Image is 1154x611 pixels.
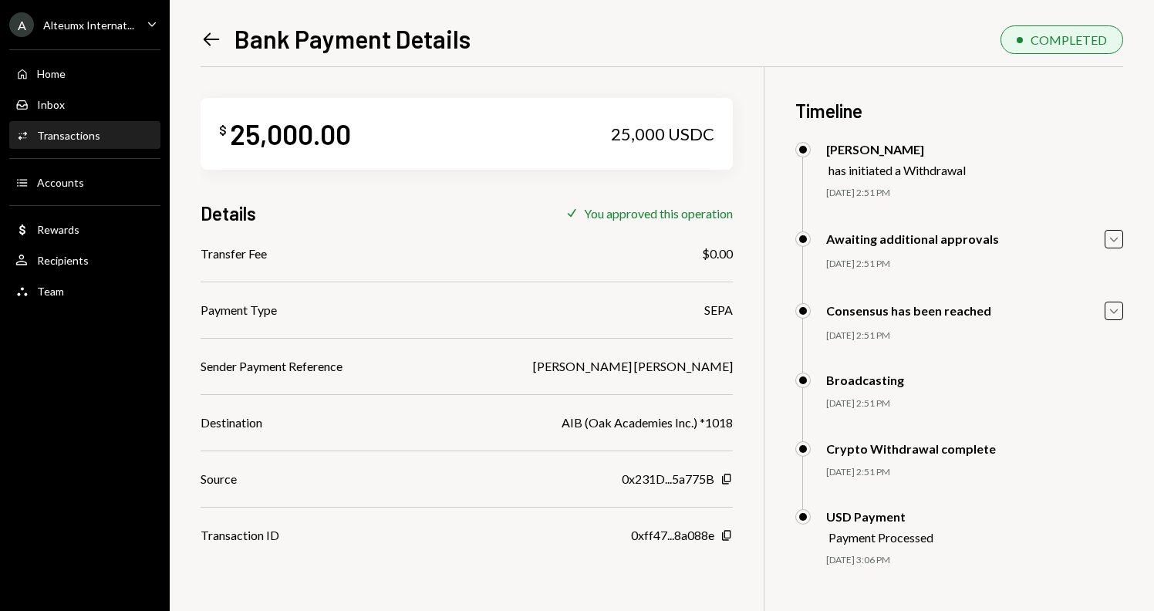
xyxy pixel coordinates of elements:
div: COMPLETED [1031,32,1107,47]
div: Inbox [37,98,65,111]
div: [DATE] 2:51 PM [826,329,1123,343]
div: $ [219,123,227,138]
div: Transactions [37,129,100,142]
div: Rewards [37,223,79,236]
h3: Details [201,201,256,226]
div: USD Payment [826,509,933,524]
div: Recipients [37,254,89,267]
div: [PERSON_NAME] [PERSON_NAME] [533,357,733,376]
a: Rewards [9,215,160,243]
div: Consensus has been reached [826,303,991,318]
div: 25,000 USDC [611,123,714,145]
div: Transaction ID [201,526,279,545]
div: Sender Payment Reference [201,357,342,376]
a: Home [9,59,160,87]
div: [DATE] 2:51 PM [826,258,1123,271]
div: [DATE] 3:06 PM [826,554,1123,567]
a: Recipients [9,246,160,274]
div: Transfer Fee [201,245,267,263]
div: [DATE] 2:51 PM [826,466,1123,479]
div: [PERSON_NAME] [826,142,966,157]
div: Broadcasting [826,373,904,387]
div: Home [37,67,66,80]
div: Alteumx Internat... [43,19,134,32]
div: Team [37,285,64,298]
a: Inbox [9,90,160,118]
div: has initiated a Withdrawal [828,163,966,177]
div: Destination [201,414,262,432]
div: SEPA [704,301,733,319]
div: $0.00 [702,245,733,263]
div: Payment Processed [828,530,933,545]
h1: Bank Payment Details [235,23,471,54]
div: Crypto Withdrawal complete [826,441,996,456]
a: Transactions [9,121,160,149]
div: [DATE] 2:51 PM [826,397,1123,410]
div: You approved this operation [584,206,733,221]
div: Source [201,470,237,488]
a: Accounts [9,168,160,196]
div: Awaiting additional approvals [826,231,999,246]
div: 0xff47...8a088e [631,526,714,545]
div: 25,000.00 [230,116,351,151]
div: Accounts [37,176,84,189]
a: Team [9,277,160,305]
div: Payment Type [201,301,277,319]
div: A [9,12,34,37]
div: AIB (Oak Academies Inc.) *1018 [562,414,733,432]
h3: Timeline [795,98,1123,123]
div: [DATE] 2:51 PM [826,187,1123,200]
div: 0x231D...5a775B [622,470,714,488]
